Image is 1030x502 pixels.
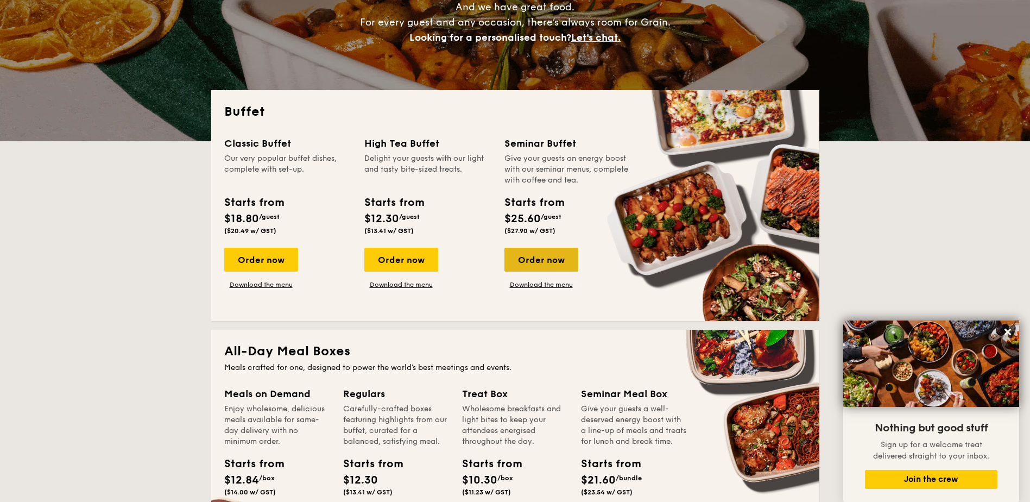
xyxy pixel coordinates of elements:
[541,213,561,221] span: /guest
[581,456,630,472] div: Starts from
[462,488,511,496] span: ($11.23 w/ GST)
[343,488,393,496] span: ($13.41 w/ GST)
[504,227,555,235] span: ($27.90 w/ GST)
[224,474,259,487] span: $12.84
[462,404,568,447] div: Wholesome breakfasts and light bites to keep your attendees energised throughout the day.
[581,488,633,496] span: ($23.54 w/ GST)
[224,404,330,447] div: Enjoy wholesome, delicious meals available for same-day delivery with no minimum order.
[581,386,687,401] div: Seminar Meal Box
[364,194,424,211] div: Starts from
[364,153,491,186] div: Delight your guests with our light and tasty bite-sized treats.
[843,321,1019,407] img: DSC07876-Edit02-Large.jpeg
[875,422,988,435] span: Nothing but good stuff
[873,440,989,461] span: Sign up for a welcome treat delivered straight to your inbox.
[571,32,621,43] span: Let's chat.
[364,212,399,225] span: $12.30
[224,362,806,373] div: Meals crafted for one, designed to power the world's best meetings and events.
[504,153,631,186] div: Give your guests an energy boost with our seminar menus, complete with coffee and tea.
[364,280,438,289] a: Download the menu
[462,386,568,401] div: Treat Box
[259,474,275,482] span: /box
[343,404,449,447] div: Carefully-crafted boxes featuring highlights from our buffet, curated for a balanced, satisfying ...
[224,456,273,472] div: Starts from
[581,404,687,447] div: Give your guests a well-deserved energy boost with a line-up of meals and treats for lunch and br...
[224,280,298,289] a: Download the menu
[224,194,283,211] div: Starts from
[999,323,1016,341] button: Close
[224,248,298,272] div: Order now
[581,474,616,487] span: $21.60
[224,212,259,225] span: $18.80
[364,136,491,151] div: High Tea Buffet
[360,1,671,43] span: And we have great food. For every guest and any occasion, there’s always room for Grain.
[399,213,420,221] span: /guest
[504,280,578,289] a: Download the menu
[462,474,497,487] span: $10.30
[497,474,513,482] span: /box
[343,386,449,401] div: Regulars
[364,227,414,235] span: ($13.41 w/ GST)
[504,248,578,272] div: Order now
[462,456,511,472] div: Starts from
[224,386,330,401] div: Meals on Demand
[224,488,276,496] span: ($14.00 w/ GST)
[224,343,806,360] h2: All-Day Meal Boxes
[504,194,564,211] div: Starts from
[364,248,438,272] div: Order now
[343,456,392,472] div: Starts from
[504,136,631,151] div: Seminar Buffet
[409,32,571,43] span: Looking for a personalised touch?
[224,103,806,121] h2: Buffet
[259,213,280,221] span: /guest
[224,227,276,235] span: ($20.49 w/ GST)
[616,474,642,482] span: /bundle
[504,212,541,225] span: $25.60
[224,136,351,151] div: Classic Buffet
[865,470,997,489] button: Join the crew
[224,153,351,186] div: Our very popular buffet dishes, complete with set-up.
[343,474,378,487] span: $12.30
